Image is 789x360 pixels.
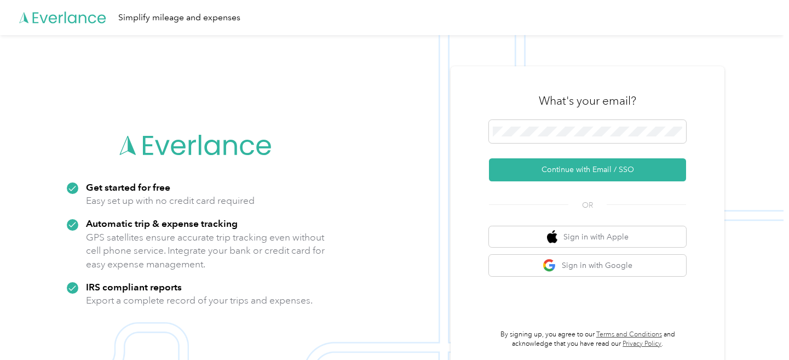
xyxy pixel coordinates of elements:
p: Export a complete record of your trips and expenses. [86,294,313,307]
img: google logo [543,259,556,272]
h3: What's your email? [539,93,636,108]
p: By signing up, you agree to our and acknowledge that you have read our . [489,330,686,349]
strong: Get started for free [86,181,170,193]
p: Easy set up with no credit card required [86,194,255,208]
button: google logoSign in with Google [489,255,686,276]
button: apple logoSign in with Apple [489,226,686,248]
img: apple logo [547,230,558,244]
a: Privacy Policy [623,340,661,348]
a: Terms and Conditions [596,330,662,339]
strong: IRS compliant reports [86,281,182,293]
p: GPS satellites ensure accurate trip tracking even without cell phone service. Integrate your bank... [86,231,325,271]
button: Continue with Email / SSO [489,158,686,181]
strong: Automatic trip & expense tracking [86,218,238,229]
span: OR [568,199,607,211]
div: Simplify mileage and expenses [118,11,240,25]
